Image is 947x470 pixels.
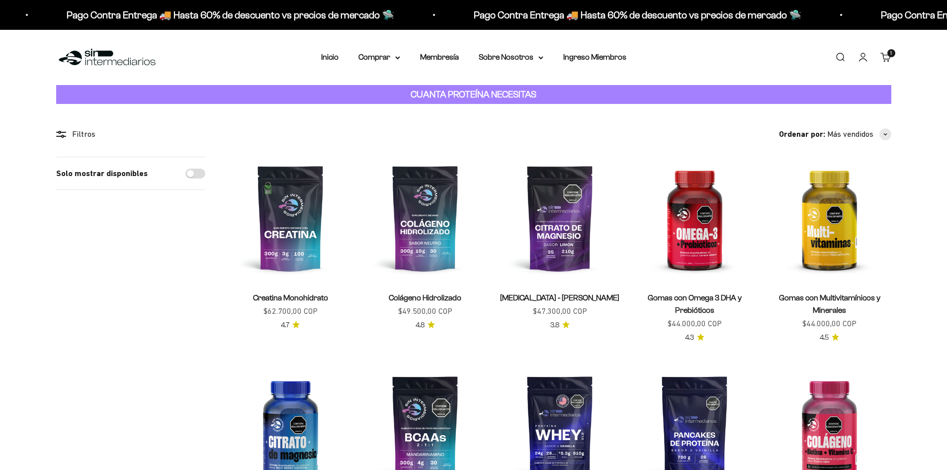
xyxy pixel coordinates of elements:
[411,89,536,99] strong: CUANTA PROTEÍNA NECESITAS
[820,332,829,343] span: 4.5
[533,305,587,318] sale-price: $47.300,00 COP
[500,293,619,302] a: [MEDICAL_DATA] - [PERSON_NAME]
[563,53,626,61] a: Ingreso Miembros
[550,320,559,331] span: 3.8
[389,293,461,302] a: Colágeno Hidrolizado
[890,51,892,56] span: 1
[685,332,694,343] span: 4.3
[420,53,459,61] a: Membresía
[398,305,452,318] sale-price: $49.500,00 COP
[668,317,722,330] sale-price: $44.000,00 COP
[253,293,328,302] a: Creatina Monohidrato
[827,128,873,141] span: Más vendidos
[779,128,825,141] span: Ordenar por:
[416,320,435,331] a: 4.84.8 de 5.0 estrellas
[281,320,300,331] a: 4.74.7 de 5.0 estrellas
[56,128,205,141] div: Filtros
[779,293,880,314] a: Gomas con Multivitamínicos y Minerales
[648,293,742,314] a: Gomas con Omega 3 DHA y Prebióticos
[470,7,797,23] p: Pago Contra Entrega 🚚 Hasta 60% de descuento vs precios de mercado 🛸
[479,51,543,64] summary: Sobre Nosotros
[802,317,857,330] sale-price: $44.000,00 COP
[56,167,148,180] label: Solo mostrar disponibles
[63,7,390,23] p: Pago Contra Entrega 🚚 Hasta 60% de descuento vs precios de mercado 🛸
[550,320,570,331] a: 3.83.8 de 5.0 estrellas
[827,128,891,141] button: Más vendidos
[281,320,289,331] span: 4.7
[263,305,318,318] sale-price: $62.700,00 COP
[416,320,425,331] span: 4.8
[321,53,339,61] a: Inicio
[358,51,400,64] summary: Comprar
[820,332,839,343] a: 4.54.5 de 5.0 estrellas
[685,332,704,343] a: 4.34.3 de 5.0 estrellas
